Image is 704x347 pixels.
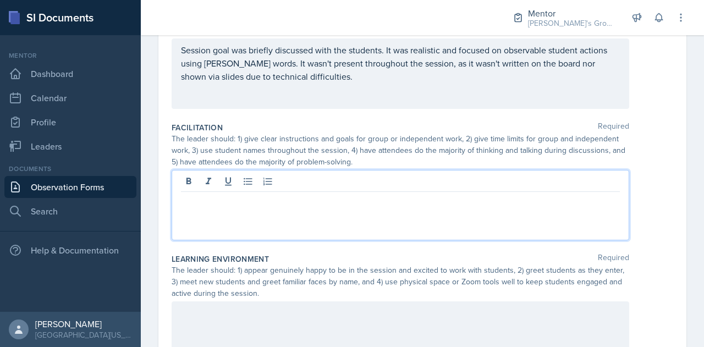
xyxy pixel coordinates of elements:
div: [PERSON_NAME]'s Groups / Fall 2025 [528,18,616,29]
a: Search [4,200,136,222]
label: Learning Environment [172,254,269,265]
div: The leader should: 1) give clear instructions and goals for group or independent work, 2) give ti... [172,133,629,168]
a: Observation Forms [4,176,136,198]
a: Profile [4,111,136,133]
div: [PERSON_NAME] [35,318,132,329]
div: Mentor [4,51,136,60]
div: The leader should: 1) appear genuinely happy to be in the session and excited to work with studen... [172,265,629,299]
div: [GEOGRAPHIC_DATA][US_STATE] in [GEOGRAPHIC_DATA] [35,329,132,340]
span: Required [598,122,629,133]
a: Dashboard [4,63,136,85]
label: Facilitation [172,122,223,133]
div: Documents [4,164,136,174]
a: Calendar [4,87,136,109]
p: Session goal was briefly discussed with the students. It was realistic and focused on observable ... [181,43,620,83]
a: Leaders [4,135,136,157]
span: Required [598,254,629,265]
div: Mentor [528,7,616,20]
div: Help & Documentation [4,239,136,261]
